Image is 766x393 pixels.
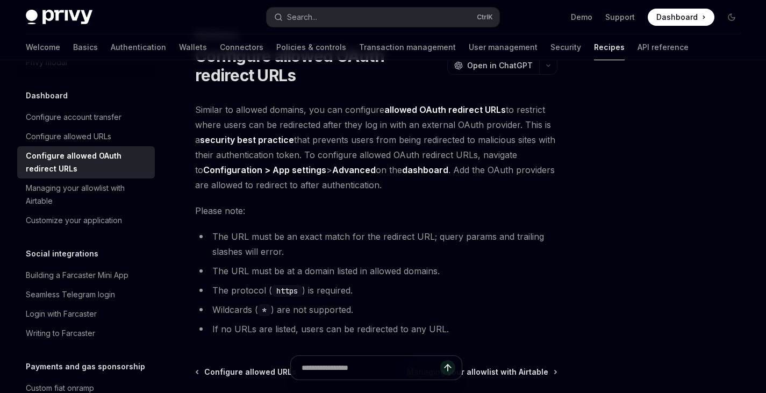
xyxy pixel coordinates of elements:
[17,324,155,343] a: Writing to Farcaster
[287,11,317,24] div: Search...
[26,308,97,320] div: Login with Farcaster
[195,229,557,259] li: The URL must be an exact match for the redirect URL; query params and trailing slashes will error.
[73,34,98,60] a: Basics
[26,111,121,124] div: Configure account transfer
[195,46,443,85] h1: Configure allowed OAuth redirect URLs
[477,13,493,22] span: Ctrl K
[26,247,98,260] h5: Social integrations
[469,34,538,60] a: User management
[656,12,698,23] span: Dashboard
[195,263,557,278] li: The URL must be at a domain listed in allowed domains.
[594,34,625,60] a: Recipes
[195,302,557,317] li: Wildcards ( ) are not supported.
[179,34,207,60] a: Wallets
[26,130,111,143] div: Configure allowed URLs
[648,9,714,26] a: Dashboard
[440,360,455,375] button: Send message
[195,203,557,218] span: Please note:
[195,102,557,192] span: Similar to allowed domains, you can configure to restrict where users can be redirected after the...
[17,108,155,127] a: Configure account transfer
[26,149,148,175] div: Configure allowed OAuth redirect URLs
[220,34,263,60] a: Connectors
[17,285,155,304] a: Seamless Telegram login
[723,9,740,26] button: Toggle dark mode
[111,34,166,60] a: Authentication
[571,12,592,23] a: Demo
[17,178,155,211] a: Managing your allowlist with Airtable
[26,327,95,340] div: Writing to Farcaster
[638,34,689,60] a: API reference
[195,283,557,298] li: The protocol ( ) is required.
[272,285,302,297] code: https
[26,34,60,60] a: Welcome
[26,10,92,25] img: dark logo
[203,165,326,175] strong: Configuration > App settings
[17,266,155,285] a: Building a Farcaster Mini App
[17,127,155,146] a: Configure allowed URLs
[359,34,456,60] a: Transaction management
[447,56,539,75] button: Open in ChatGPT
[17,146,155,178] a: Configure allowed OAuth redirect URLs
[402,165,448,176] a: dashboard
[26,214,122,227] div: Customize your application
[26,182,148,208] div: Managing your allowlist with Airtable
[267,8,499,27] button: Open search
[17,211,155,230] a: Customize your application
[302,356,440,380] input: Ask a question...
[26,360,145,373] h5: Payments and gas sponsorship
[200,134,294,145] strong: security best practice
[550,34,581,60] a: Security
[332,165,376,175] strong: Advanced
[276,34,346,60] a: Policies & controls
[605,12,635,23] a: Support
[17,304,155,324] a: Login with Farcaster
[384,104,506,115] strong: allowed OAuth redirect URLs
[26,269,128,282] div: Building a Farcaster Mini App
[467,60,533,71] span: Open in ChatGPT
[195,321,557,337] li: If no URLs are listed, users can be redirected to any URL.
[26,288,115,301] div: Seamless Telegram login
[26,89,68,102] h5: Dashboard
